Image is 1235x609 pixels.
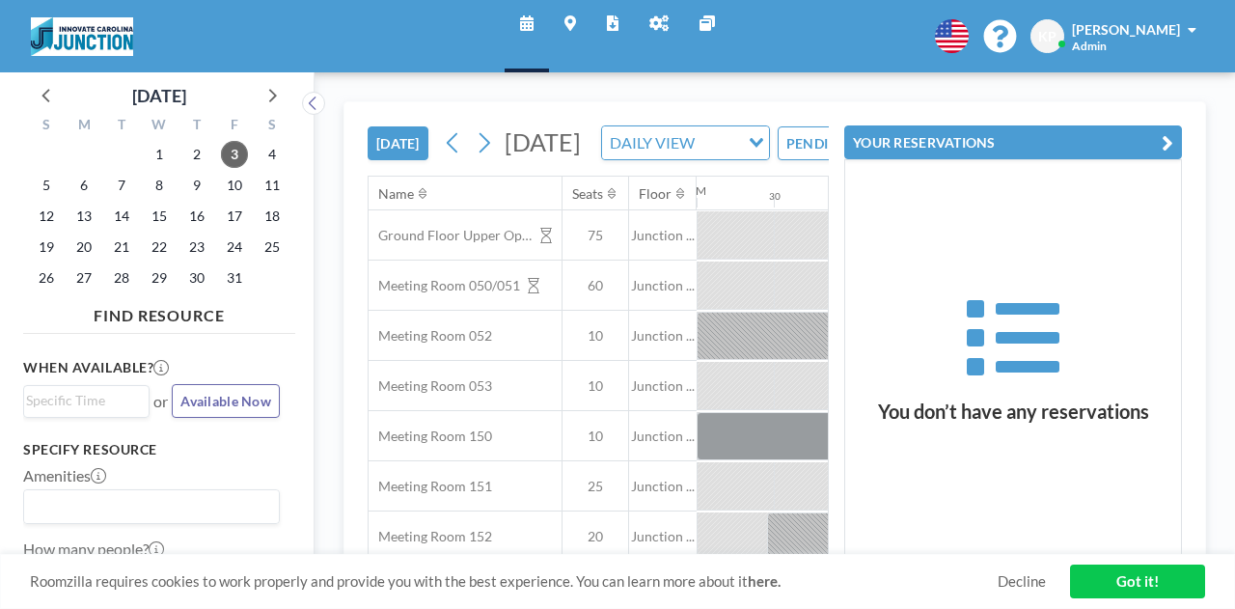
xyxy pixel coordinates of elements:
[629,277,697,294] span: Junction ...
[33,172,60,199] span: Sunday, October 5, 2025
[1072,21,1180,38] span: [PERSON_NAME]
[505,127,581,156] span: [DATE]
[183,264,210,291] span: Thursday, October 30, 2025
[369,377,492,395] span: Meeting Room 053
[221,264,248,291] span: Friday, October 31, 2025
[769,190,781,203] div: 30
[606,130,699,155] span: DAILY VIEW
[369,478,492,495] span: Meeting Room 151
[998,572,1046,591] a: Decline
[141,114,178,139] div: W
[368,126,428,160] button: [DATE]
[70,264,97,291] span: Monday, October 27, 2025
[26,390,138,411] input: Search for option
[183,203,210,230] span: Thursday, October 16, 2025
[700,130,737,155] input: Search for option
[108,203,135,230] span: Tuesday, October 14, 2025
[602,126,769,159] div: Search for option
[31,17,133,56] img: organization-logo
[563,277,628,294] span: 60
[572,185,603,203] div: Seats
[108,172,135,199] span: Tuesday, October 7, 2025
[221,172,248,199] span: Friday, October 10, 2025
[1070,565,1205,598] a: Got it!
[629,327,697,345] span: Junction ...
[639,185,672,203] div: Floor
[369,528,492,545] span: Meeting Room 152
[778,126,993,160] button: PENDING FOR APPROVAL
[845,400,1181,424] h3: You don’t have any reservations
[108,234,135,261] span: Tuesday, October 21, 2025
[33,203,60,230] span: Sunday, October 12, 2025
[259,141,286,168] span: Saturday, October 4, 2025
[215,114,253,139] div: F
[369,277,520,294] span: Meeting Room 050/051
[146,264,173,291] span: Wednesday, October 29, 2025
[629,377,697,395] span: Junction ...
[28,114,66,139] div: S
[369,428,492,445] span: Meeting Room 150
[24,386,149,415] div: Search for option
[23,441,280,458] h3: Specify resource
[146,141,173,168] span: Wednesday, October 1, 2025
[1038,28,1057,45] span: KP
[183,234,210,261] span: Thursday, October 23, 2025
[30,572,998,591] span: Roomzilla requires cookies to work properly and provide you with the best experience. You can lea...
[369,227,533,244] span: Ground Floor Upper Open Area
[748,572,781,590] a: here.
[221,234,248,261] span: Friday, October 24, 2025
[24,490,279,523] div: Search for option
[259,172,286,199] span: Saturday, October 11, 2025
[33,264,60,291] span: Sunday, October 26, 2025
[183,172,210,199] span: Thursday, October 9, 2025
[369,327,492,345] span: Meeting Room 052
[146,234,173,261] span: Wednesday, October 22, 2025
[153,392,168,411] span: or
[259,234,286,261] span: Saturday, October 25, 2025
[563,478,628,495] span: 25
[629,528,697,545] span: Junction ...
[563,377,628,395] span: 10
[146,203,173,230] span: Wednesday, October 15, 2025
[1072,39,1107,53] span: Admin
[563,327,628,345] span: 10
[23,540,164,559] label: How many people?
[563,528,628,545] span: 20
[629,478,697,495] span: Junction ...
[183,141,210,168] span: Thursday, October 2, 2025
[33,234,60,261] span: Sunday, October 19, 2025
[26,494,268,519] input: Search for option
[378,185,414,203] div: Name
[563,227,628,244] span: 75
[629,227,697,244] span: Junction ...
[221,203,248,230] span: Friday, October 17, 2025
[844,125,1182,159] button: YOUR RESERVATIONS
[132,82,186,109] div: [DATE]
[563,428,628,445] span: 10
[23,466,106,485] label: Amenities
[178,114,215,139] div: T
[259,203,286,230] span: Saturday, October 18, 2025
[629,428,697,445] span: Junction ...
[23,298,295,325] h4: FIND RESOURCE
[66,114,103,139] div: M
[70,234,97,261] span: Monday, October 20, 2025
[70,203,97,230] span: Monday, October 13, 2025
[103,114,141,139] div: T
[221,141,248,168] span: Friday, October 3, 2025
[253,114,290,139] div: S
[172,384,280,418] button: Available Now
[108,264,135,291] span: Tuesday, October 28, 2025
[146,172,173,199] span: Wednesday, October 8, 2025
[180,393,271,409] span: Available Now
[70,172,97,199] span: Monday, October 6, 2025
